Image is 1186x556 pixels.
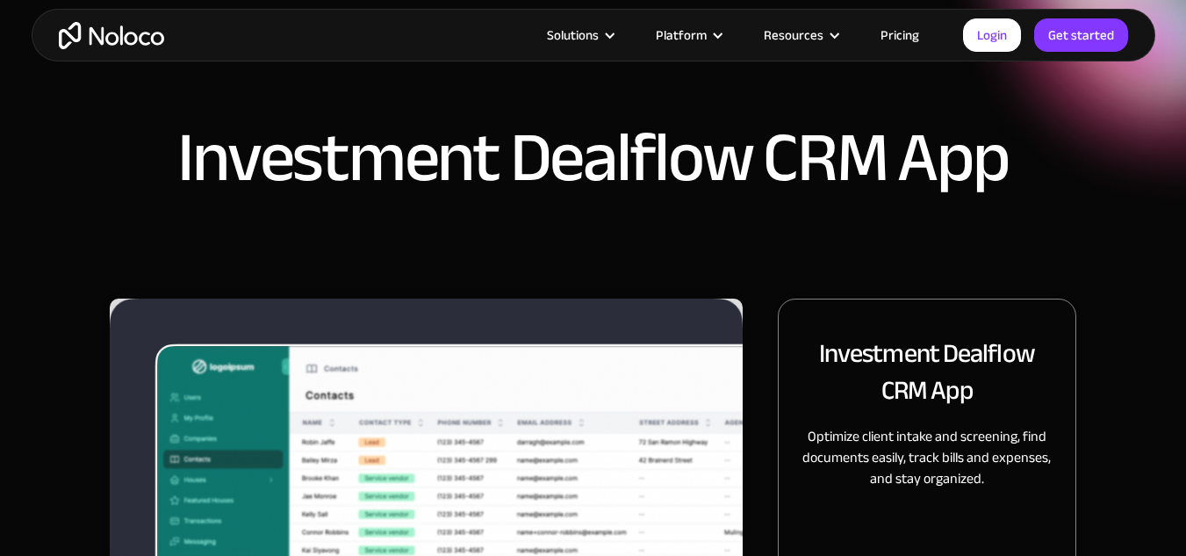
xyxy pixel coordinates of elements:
div: Platform [634,24,742,47]
div: Solutions [525,24,634,47]
div: Platform [656,24,707,47]
a: Login [963,18,1021,52]
p: ‍ [800,507,1054,528]
a: Get started [1034,18,1128,52]
div: Solutions [547,24,599,47]
p: Optimize client intake and screening, find documents easily, track bills and expenses, and stay o... [800,426,1054,489]
div: Resources [764,24,823,47]
h1: Investment Dealflow CRM App [177,123,1009,193]
a: Pricing [859,24,941,47]
h2: Investment Dealflow CRM App [800,335,1054,408]
div: Resources [742,24,859,47]
a: home [59,22,164,49]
